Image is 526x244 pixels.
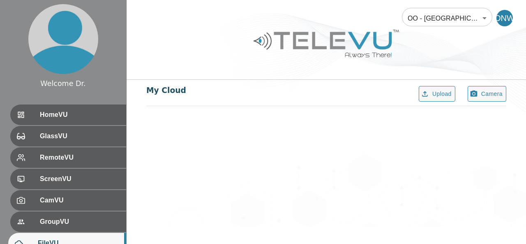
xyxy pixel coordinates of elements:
span: CamVU [40,195,120,205]
span: ScreenVU [40,174,120,184]
div: DNW [496,10,513,26]
div: Welcome Dr. [40,78,85,89]
button: Upload [419,86,455,102]
div: GroupVU [10,211,126,232]
div: HomeVU [10,105,126,125]
span: RemoteVU [40,153,120,163]
div: CamVU [10,190,126,211]
span: HomeVU [40,110,120,120]
span: GlassVU [40,131,120,141]
div: RemoteVU [10,147,126,168]
div: OO - [GEOGRAPHIC_DATA] - N. Were [402,7,492,30]
span: GroupVU [40,217,120,227]
div: ScreenVU [10,169,126,189]
div: GlassVU [10,126,126,146]
img: profile.png [28,4,98,74]
img: Logo [252,26,400,60]
button: Camera [468,86,506,102]
div: My Cloud [146,85,186,96]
